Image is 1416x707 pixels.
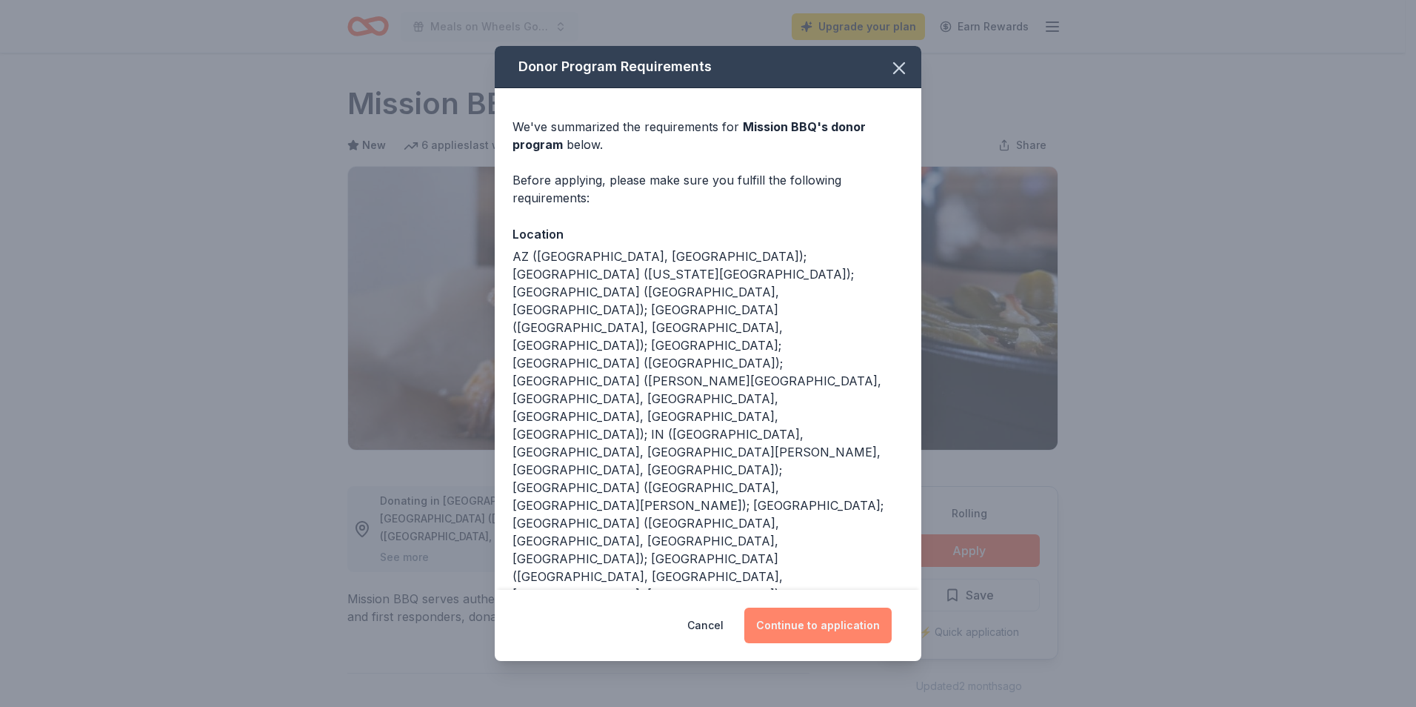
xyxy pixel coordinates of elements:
button: Cancel [687,608,724,643]
button: Continue to application [744,608,892,643]
div: Location [512,225,904,244]
div: Donor Program Requirements [495,46,921,88]
div: We've summarized the requirements for below. [512,118,904,153]
div: Before applying, please make sure you fulfill the following requirements: [512,171,904,207]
